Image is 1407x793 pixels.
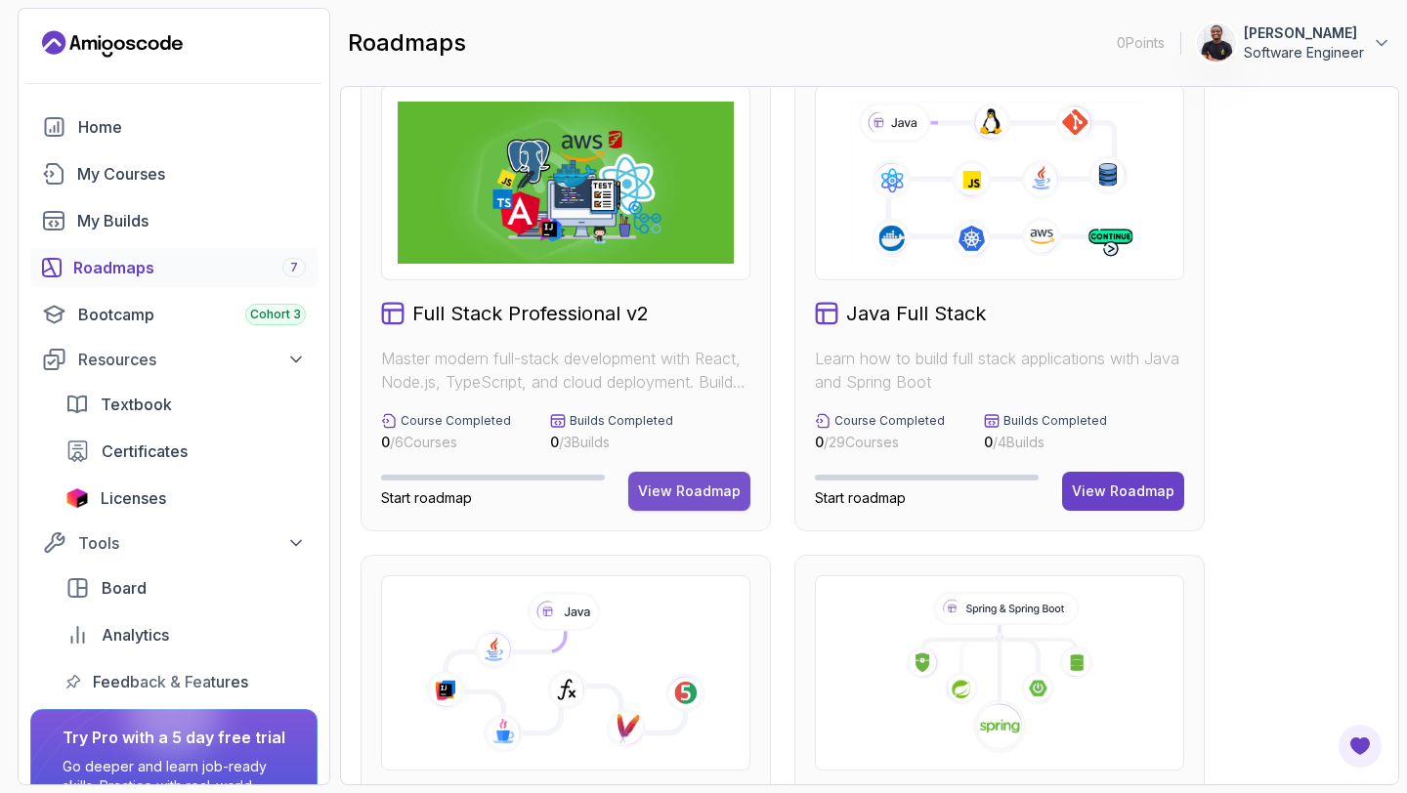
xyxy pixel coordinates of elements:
[381,433,511,452] p: / 6 Courses
[1062,472,1184,511] button: View Roadmap
[570,413,673,429] p: Builds Completed
[381,347,750,394] p: Master modern full-stack development with React, Node.js, TypeScript, and cloud deployment. Build...
[412,300,649,327] h2: Full Stack Professional v2
[30,201,318,240] a: builds
[30,295,318,334] a: bootcamp
[846,300,986,327] h2: Java Full Stack
[77,209,306,232] div: My Builds
[54,432,318,471] a: certificates
[348,27,466,59] h2: roadmaps
[1244,23,1364,43] p: [PERSON_NAME]
[65,488,89,508] img: jetbrains icon
[815,347,1184,394] p: Learn how to build full stack applications with Java and Spring Boot
[78,115,306,139] div: Home
[1198,24,1235,62] img: user profile image
[102,439,188,463] span: Certificates
[398,102,734,264] img: Full Stack Professional v2
[815,489,906,506] span: Start roadmap
[638,481,741,501] div: View Roadmap
[1072,481,1174,501] div: View Roadmap
[42,28,183,60] a: Landing page
[1003,413,1107,429] p: Builds Completed
[1337,723,1384,770] button: Open Feedback Button
[54,479,318,518] a: licenses
[984,433,1107,452] p: / 4 Builds
[30,342,318,377] button: Resources
[1117,33,1165,53] p: 0 Points
[54,568,318,607] a: board
[101,393,172,416] span: Textbook
[54,615,318,654] a: analytics
[1197,23,1391,63] button: user profile image[PERSON_NAME]Software Engineer
[78,348,306,371] div: Resources
[30,107,318,146] a: home
[550,433,673,452] p: / 3 Builds
[550,434,559,450] span: 0
[250,307,301,322] span: Cohort 3
[102,576,147,600] span: Board
[78,303,306,326] div: Bootcamp
[54,385,318,424] a: textbook
[73,256,306,279] div: Roadmaps
[401,413,511,429] p: Course Completed
[30,525,318,561] button: Tools
[102,623,169,647] span: Analytics
[78,531,306,555] div: Tools
[1244,43,1364,63] p: Software Engineer
[290,260,298,275] span: 7
[101,486,166,510] span: Licenses
[984,434,993,450] span: 0
[77,162,306,186] div: My Courses
[815,434,824,450] span: 0
[628,472,750,511] button: View Roadmap
[381,489,472,506] span: Start roadmap
[54,662,318,701] a: feedback
[30,248,318,287] a: roadmaps
[381,434,390,450] span: 0
[815,433,945,452] p: / 29 Courses
[834,413,945,429] p: Course Completed
[30,154,318,193] a: courses
[93,670,248,693] span: Feedback & Features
